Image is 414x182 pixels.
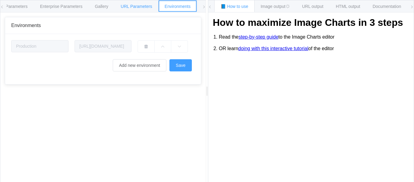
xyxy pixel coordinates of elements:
[219,31,409,43] li: Read the to the Image Charts editor
[372,4,401,9] span: Documentation
[213,17,409,28] h1: How to maximize Image Charts in 3 steps
[169,59,192,71] button: Save
[238,46,308,51] a: doing with this interactive tutorial
[121,4,152,9] span: URL Parameters
[261,4,290,9] span: Image output
[95,4,108,9] span: Gallery
[176,63,185,68] span: Save
[219,43,409,54] li: OR learn of the editor
[40,4,82,9] span: Enterprise Parameters
[336,4,360,9] span: HTML output
[302,4,323,9] span: URL output
[221,4,248,9] span: 📘 How to use
[113,59,166,71] button: Add new environment
[165,4,191,9] span: Environments
[239,34,279,40] a: step-by-step guide
[11,23,41,28] span: Environments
